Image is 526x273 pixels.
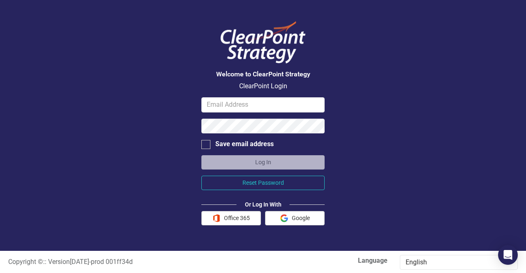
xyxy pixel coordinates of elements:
[214,16,312,69] img: ClearPoint Logo
[2,257,263,267] div: :: Version [DATE] - prod 001ff34d
[201,155,325,170] button: Log In
[201,82,325,91] p: ClearPoint Login
[269,256,388,266] label: Language
[201,71,325,78] h3: Welcome to ClearPoint Strategy
[8,258,43,266] span: Copyright ©
[201,211,261,225] button: Office 365
[215,140,274,149] div: Save email address
[265,211,325,225] button: Google
[498,245,518,265] div: Open Intercom Messenger
[201,97,325,112] input: Email Address
[212,214,220,222] img: Office 365
[280,214,288,222] img: Google
[406,258,503,267] div: English
[201,176,325,190] button: Reset Password
[237,200,290,209] div: Or Log In With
